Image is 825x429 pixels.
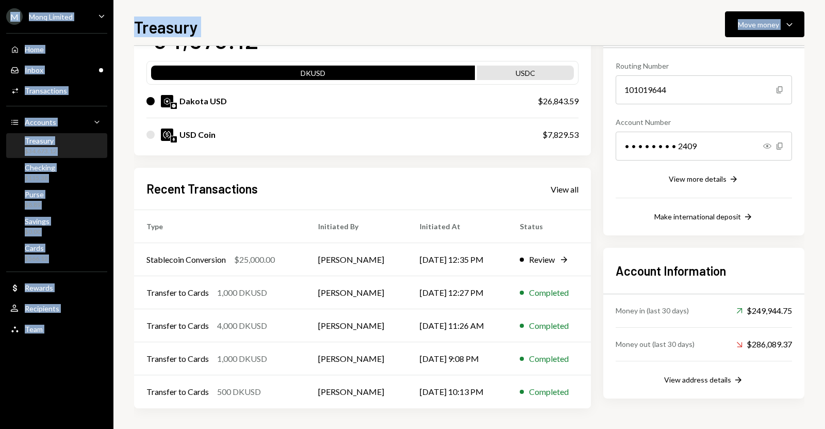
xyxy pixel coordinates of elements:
div: Make international deposit [654,212,741,221]
img: DKUSD [161,95,173,107]
div: Inbox [25,66,43,74]
div: $0.00 [25,228,49,236]
td: [DATE] 10:13 PM [407,375,507,408]
div: $249,944.75 [736,305,792,317]
a: Accounts [6,113,107,131]
td: [DATE] 12:35 PM [407,243,507,276]
div: Savings [25,217,49,226]
div: Cards [25,244,48,252]
th: Initiated By [306,210,407,243]
div: $8.89 [25,201,44,210]
td: [PERSON_NAME] [306,276,407,309]
div: View all [551,184,579,195]
td: [PERSON_NAME] [306,243,407,276]
div: Checking [25,163,55,172]
td: [PERSON_NAME] [306,375,407,408]
div: 4,000 DKUSD [217,320,267,332]
a: Treasury$34,673.12 [6,133,107,158]
div: $34,673.12 [25,147,57,156]
a: Team [6,320,107,338]
a: Cards$566.12 [6,241,107,265]
td: [DATE] 11:26 AM [407,309,507,342]
a: Home [6,40,107,58]
button: Make international deposit [654,212,753,223]
div: $7,829.53 [542,129,579,141]
h2: Account Information [616,262,792,279]
div: $26,843.59 [538,95,579,107]
div: Transfer to Cards [146,287,209,299]
div: Money out (last 30 days) [616,339,695,349]
div: Team [25,325,43,333]
div: 1,000 DKUSD [217,353,267,365]
div: $25,000.00 [234,253,275,266]
div: Recipients [25,304,59,313]
a: Rewards [6,278,107,297]
a: Recipients [6,299,107,317]
div: Transfer to Cards [146,320,209,332]
button: View address details [664,375,744,386]
td: [DATE] 9:08 PM [407,342,507,375]
a: Checking$115.38 [6,160,107,185]
img: ethereum-mainnet [171,136,177,142]
div: Treasury [25,136,57,145]
img: base-mainnet [171,103,177,109]
div: Purse [25,190,44,199]
div: Routing Number [616,60,792,71]
div: Home [25,45,44,54]
a: Inbox [6,60,107,79]
h2: Recent Transactions [146,180,258,197]
div: Monq Limited [29,12,73,21]
div: $115.38 [25,174,55,183]
th: Status [507,210,591,243]
td: [DATE] 12:27 PM [407,276,507,309]
div: $566.12 [25,255,48,263]
div: Transactions [25,86,67,95]
div: Money in (last 30 days) [616,305,689,316]
div: USDC [477,68,574,82]
div: Review [529,253,555,266]
div: M [6,8,23,25]
th: Initiated At [407,210,507,243]
div: View more details [669,174,727,183]
div: 500 DKUSD [217,386,261,398]
h1: Treasury [134,17,198,37]
div: USD Coin [179,129,216,141]
th: Type [134,210,306,243]
div: Account Number [616,117,792,128]
div: Completed [529,353,569,365]
div: Completed [529,287,569,299]
div: 1,000 DKUSD [217,287,267,299]
div: Stablecoin Conversion [146,253,226,266]
button: View more details [669,174,739,185]
div: Completed [529,386,569,398]
div: Move money [738,19,779,30]
a: Purse$8.89 [6,187,107,212]
div: DKUSD [151,68,475,82]
div: • • • • • • • • 2409 [616,132,792,161]
div: Transfer to Cards [146,386,209,398]
div: Completed [529,320,569,332]
div: $286,089.37 [736,338,792,351]
div: Dakota USD [179,95,227,107]
div: Rewards [25,283,53,292]
div: 101019644 [616,75,792,104]
td: [PERSON_NAME] [306,309,407,342]
div: Transfer to Cards [146,353,209,365]
button: Move money [725,11,804,37]
div: Accounts [25,118,56,126]
a: Savings$0.00 [6,214,107,239]
a: Transactions [6,81,107,100]
img: USDC [161,129,173,141]
div: View address details [664,375,731,384]
a: View all [551,183,579,195]
td: [PERSON_NAME] [306,342,407,375]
